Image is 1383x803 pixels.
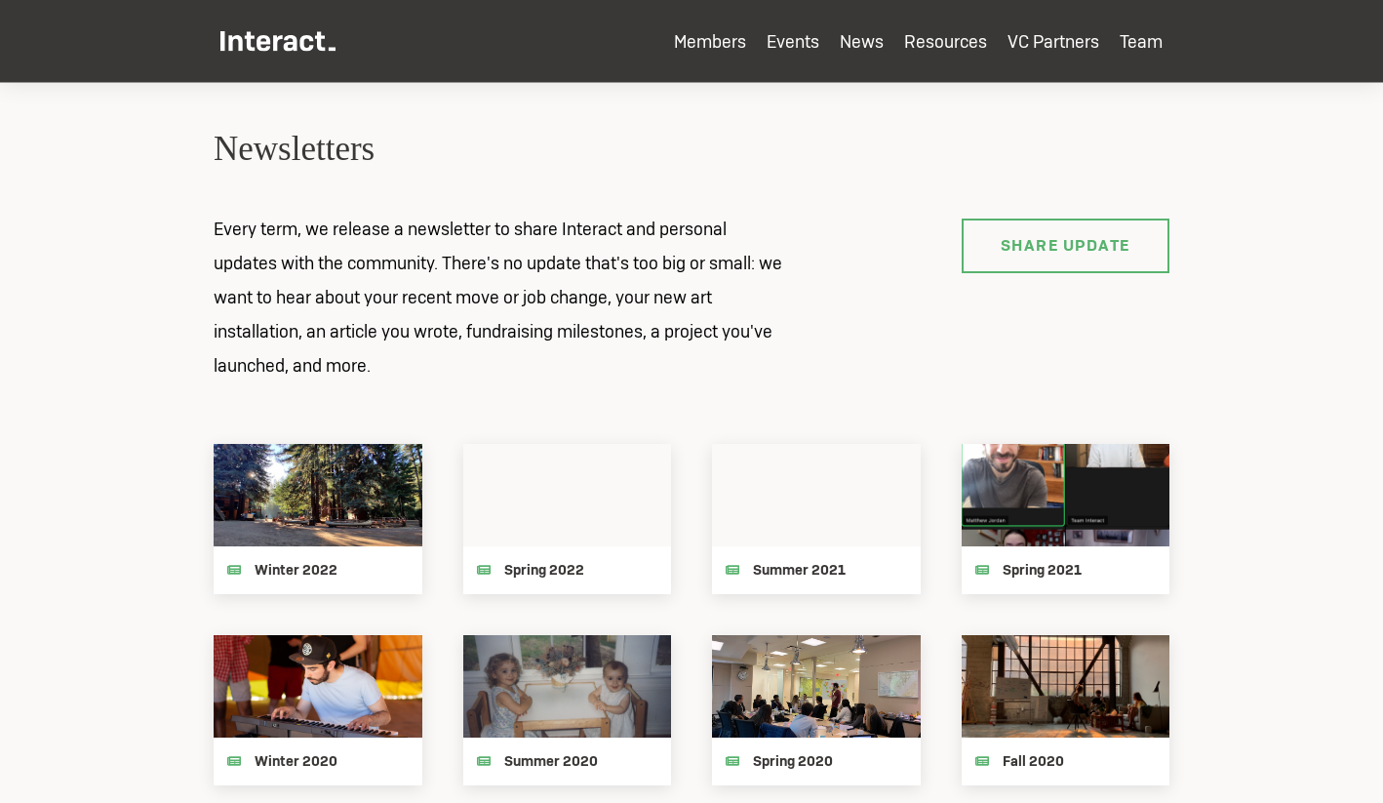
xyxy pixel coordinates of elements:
a: Summer 2021 [712,444,921,594]
p: Every term, we release a newsletter to share Interact and personal updates with the community. Th... [193,212,808,382]
a: VC Partners [1008,30,1099,53]
h4: Spring 2020 [753,751,833,772]
img: Interact Logo [220,31,336,52]
a: News [840,30,884,53]
a: Resources [904,30,987,53]
a: Summer 2020 [463,635,672,785]
a: Spring 2021 [962,444,1170,594]
a: Winter 2020 [214,635,422,785]
a: Members [674,30,746,53]
h4: Winter 2022 [255,560,337,581]
h4: Spring 2021 [1003,560,1082,581]
a: Events [767,30,819,53]
h4: Fall 2020 [1003,751,1064,772]
h2: Newsletters [214,127,1169,173]
h4: Spring 2022 [504,560,584,581]
a: Share Update [962,219,1170,273]
h4: Winter 2020 [255,751,337,772]
a: Spring 2020 [712,635,921,785]
h4: Summer 2020 [504,751,598,772]
a: Fall 2020 [962,635,1170,785]
a: Winter 2022 [214,444,422,594]
a: Team [1120,30,1163,53]
h4: Summer 2021 [753,560,846,581]
a: Spring 2022 [463,444,672,594]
